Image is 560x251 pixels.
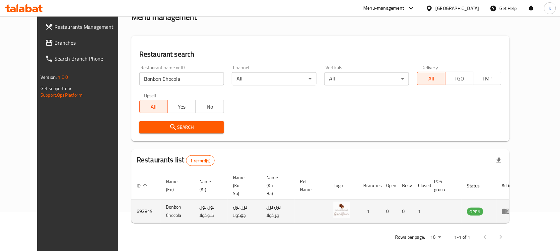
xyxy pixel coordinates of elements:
span: TMP [476,74,499,83]
label: Delivery [422,65,438,70]
th: Logo [328,172,358,200]
button: TMP [473,72,502,85]
span: No [198,102,221,112]
td: بۆن بۆن چۆکولا [228,200,261,223]
span: Restaurants Management [54,23,125,31]
span: All [420,74,443,83]
span: All [142,102,165,112]
h2: Restaurants list [137,155,215,166]
button: Search [139,121,224,133]
th: Open [381,172,397,200]
a: Support.OpsPlatform [40,91,83,99]
td: 1 [358,200,381,223]
th: Branches [358,172,381,200]
button: TGO [445,72,474,85]
input: Search for restaurant name or ID.. [139,72,224,85]
p: Rows per page: [395,233,425,241]
td: بون بون شوكولا [194,200,228,223]
span: OPEN [467,208,483,216]
td: 1 [413,200,429,223]
div: Export file [491,153,507,169]
span: Search [145,123,219,131]
span: Yes [171,102,193,112]
div: Rows per page: [428,232,444,242]
div: [GEOGRAPHIC_DATA] [436,5,479,12]
a: Search Branch Phone [40,51,131,67]
button: No [195,100,224,113]
img: Bonbon Chocola [333,202,350,218]
div: All [232,72,316,85]
span: 1 record(s) [186,158,215,164]
div: Total records count [186,155,215,166]
span: TGO [448,74,471,83]
span: Version: [40,73,57,81]
label: Upsell [144,93,156,98]
td: 0 [381,200,397,223]
th: Closed [413,172,429,200]
td: 692849 [131,200,161,223]
table: enhanced table [131,172,520,223]
td: 0 [397,200,413,223]
span: POS group [434,177,454,193]
th: Busy [397,172,413,200]
span: Name (Ku-Ba) [266,174,287,197]
span: Branches [54,39,125,47]
button: All [139,100,168,113]
span: ID [137,182,149,190]
h2: Menu management [131,12,197,23]
td: بۆن بۆن چۆکولا [261,200,295,223]
span: Get support on: [40,84,71,93]
div: All [324,72,409,85]
span: k [549,5,551,12]
span: 1.0.0 [58,73,68,81]
button: All [417,72,446,85]
a: Restaurants Management [40,19,131,35]
span: Search Branch Phone [54,55,125,63]
td: Bonbon Chocola [161,200,194,223]
span: Name (Ar) [199,177,220,193]
p: 1-1 of 1 [455,233,470,241]
th: Action [497,172,520,200]
span: Status [467,182,489,190]
button: Yes [168,100,196,113]
span: Ref. Name [300,177,320,193]
h2: Restaurant search [139,49,502,59]
span: Name (Ku-So) [233,174,253,197]
a: Branches [40,35,131,51]
span: Name (En) [166,177,186,193]
div: Menu-management [364,4,404,12]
